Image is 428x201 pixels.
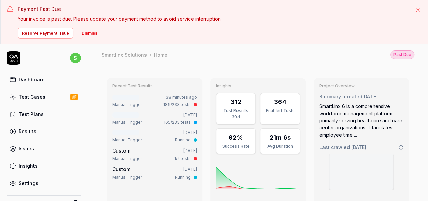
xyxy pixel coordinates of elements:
div: Avg Duration [264,143,296,149]
div: Home [154,51,167,58]
h3: Insights [216,83,300,89]
div: 312 [231,97,241,106]
div: Results [19,128,36,135]
time: [DATE] [183,130,197,135]
div: Running [175,137,191,143]
a: Results [7,125,81,138]
div: Test Results 30d [220,108,252,120]
a: [DATE]Manual TriggerRunning [111,128,198,144]
button: s [70,51,81,65]
a: Test Cases [7,90,81,103]
span: s [70,53,81,63]
button: Dismiss [77,28,102,39]
div: Manual Trigger [112,137,142,143]
a: Custom[DATE]Manual TriggerRunning [111,164,198,182]
div: SmartLinx 6 is a comprehensive workforce management platform primarily serving healthcare and car... [319,103,404,138]
div: Test Cases [19,93,45,100]
time: [DATE] [351,144,366,150]
div: Manual Trigger [112,156,142,162]
time: [DATE] [183,112,197,117]
span: Summary updated [319,94,362,99]
div: Success Rate [220,143,252,149]
h3: Project Overview [319,83,404,89]
a: Dashboard [7,73,81,86]
div: 165/233 tests [164,119,191,125]
time: 38 minutes ago [166,95,197,100]
div: Dashboard [19,76,45,83]
img: Screenshot [329,154,393,190]
a: Custom[DATE]Manual Trigger1/2 tests [111,146,198,163]
a: Settings [7,177,81,190]
time: [DATE] [362,94,377,99]
a: Test Plans [7,107,81,121]
time: [DATE] [183,148,197,153]
div: 1/2 tests [174,156,191,162]
div: 186/233 tests [163,102,191,108]
div: 21m 6s [270,133,291,142]
div: Insights [19,162,38,169]
time: [DATE] [183,167,197,172]
h3: Payment Past Due [18,5,409,13]
button: Resolve Payment Issue [18,28,73,39]
div: Smartlinx Solutions [102,51,147,58]
a: 38 minutes agoManual Trigger186/233 tests [111,93,198,109]
div: 364 [274,97,286,106]
h3: Recent Test Results [112,83,197,89]
div: Settings [19,180,38,187]
div: 92% [229,133,243,142]
div: Manual Trigger [112,102,142,108]
div: Enabled Tests [264,108,296,114]
span: Custom [112,166,130,172]
span: Last crawled [319,144,366,151]
a: [DATE]Manual Trigger165/233 tests [111,110,198,127]
p: Your invoice is past due. Please update your payment method to avoid service interruption. [18,15,409,22]
div: Manual Trigger [112,174,142,180]
div: Test Plans [19,110,44,118]
div: Running [175,174,191,180]
a: Insights [7,159,81,173]
div: Issues [19,145,34,152]
div: Manual Trigger [112,119,142,125]
span: Custom [112,148,130,154]
a: Issues [7,142,81,155]
button: Past Due [390,50,414,59]
a: Go to crawling settings [398,145,404,150]
div: / [150,51,151,58]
